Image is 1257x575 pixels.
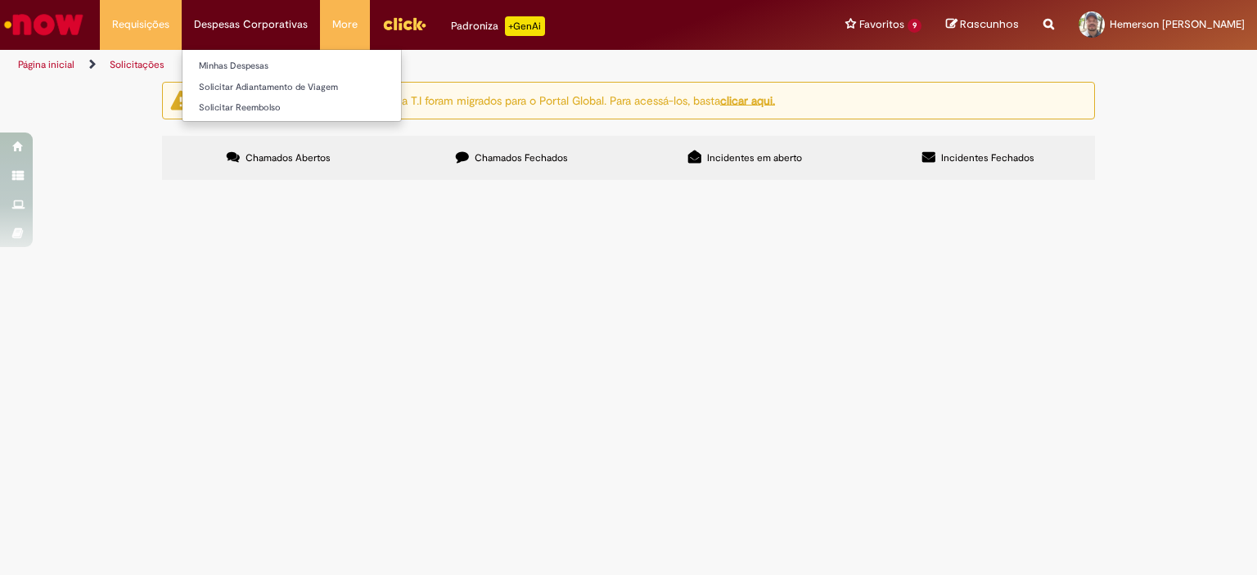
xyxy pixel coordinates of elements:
span: 9 [908,19,921,33]
a: Minhas Despesas [182,57,401,75]
span: Rascunhos [960,16,1019,32]
a: Página inicial [18,58,74,71]
a: clicar aqui. [720,92,775,107]
span: Incidentes Fechados [941,151,1034,164]
span: Incidentes em aberto [707,151,802,164]
span: Chamados Fechados [475,151,568,164]
p: +GenAi [505,16,545,36]
span: More [332,16,358,33]
a: Solicitações [110,58,164,71]
div: Padroniza [451,16,545,36]
span: Favoritos [859,16,904,33]
span: Requisições [112,16,169,33]
span: Hemerson [PERSON_NAME] [1110,17,1245,31]
a: Solicitar Adiantamento de Viagem [182,79,401,97]
a: Solicitar Reembolso [182,99,401,117]
ul: Trilhas de página [12,50,826,80]
ng-bind-html: Atenção: alguns chamados relacionados a T.I foram migrados para o Portal Global. Para acessá-los,... [194,92,775,107]
img: click_logo_yellow_360x200.png [382,11,426,36]
span: Chamados Abertos [246,151,331,164]
ul: Despesas Corporativas [182,49,402,122]
span: Despesas Corporativas [194,16,308,33]
img: ServiceNow [2,8,86,41]
a: Rascunhos [946,17,1019,33]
